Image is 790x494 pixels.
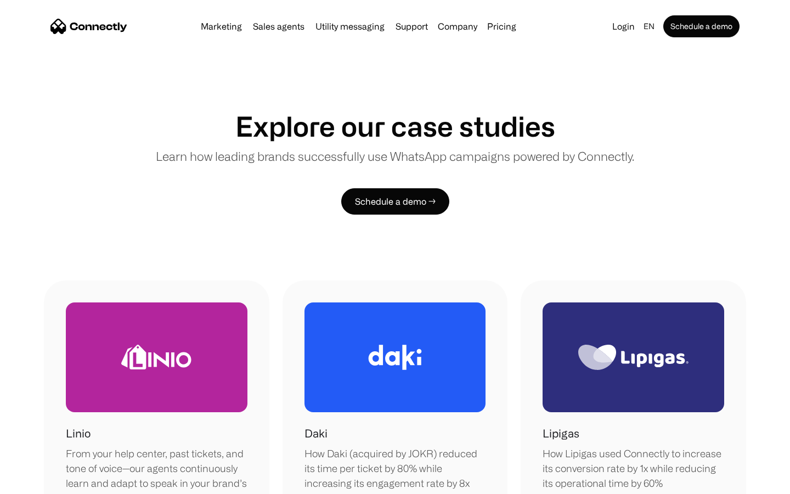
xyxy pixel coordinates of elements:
[66,425,91,442] h1: Linio
[121,345,191,369] img: Linio Logo
[608,19,639,34] a: Login
[22,475,66,490] ul: Language list
[196,22,246,31] a: Marketing
[391,22,432,31] a: Support
[639,19,661,34] div: en
[249,22,309,31] a: Sales agents
[543,446,724,491] div: How Lipigas used Connectly to increase its conversion rate by 1x while reducing its operational t...
[311,22,389,31] a: Utility messaging
[156,147,634,165] p: Learn how leading brands successfully use WhatsApp campaigns powered by Connectly.
[435,19,481,34] div: Company
[644,19,654,34] div: en
[663,15,740,37] a: Schedule a demo
[438,19,477,34] div: Company
[543,425,579,442] h1: Lipigas
[235,110,555,143] h1: Explore our case studies
[368,345,422,370] img: Daki Logo
[483,22,521,31] a: Pricing
[50,18,127,35] a: home
[341,188,449,215] a: Schedule a demo →
[11,474,66,490] aside: Language selected: English
[304,425,328,442] h1: Daki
